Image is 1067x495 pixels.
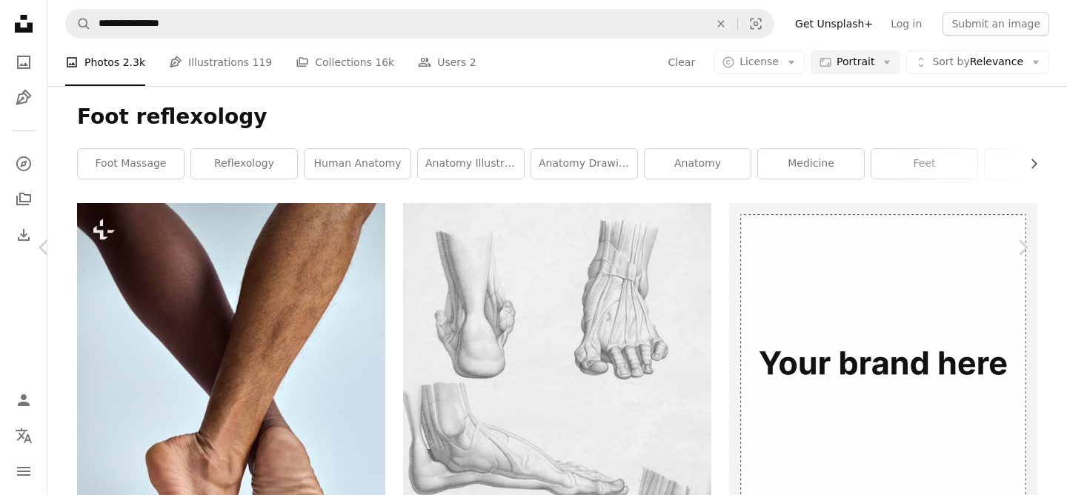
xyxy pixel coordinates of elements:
[1020,149,1037,179] button: scroll list to the right
[418,149,524,179] a: anatomy illustration
[418,39,476,86] a: Users 2
[9,47,39,77] a: Photos
[739,56,779,67] span: License
[758,149,864,179] a: medicine
[9,456,39,486] button: Menu
[943,12,1049,36] button: Submit an image
[77,104,1037,130] h1: Foot reflexology
[645,149,751,179] a: anatomy
[932,55,1023,70] span: Relevance
[66,10,91,38] button: Search Unsplash
[9,421,39,451] button: Language
[786,12,882,36] a: Get Unsplash+
[705,10,737,38] button: Clear
[9,149,39,179] a: Explore
[882,12,931,36] a: Log in
[169,39,272,86] a: Illustrations 119
[403,416,711,430] a: View the photo by Europeana
[738,10,774,38] button: Visual search
[531,149,637,179] a: anatomy drawing
[906,50,1049,74] button: Sort byRelevance
[470,54,476,70] span: 2
[9,385,39,415] a: Log in / Sign up
[296,39,394,86] a: Collections 16k
[932,56,969,67] span: Sort by
[77,427,385,440] a: a close up of a person with bare feet
[811,50,900,74] button: Portrait
[253,54,273,70] span: 119
[978,176,1067,319] a: Next
[191,149,297,179] a: reflexology
[668,50,697,74] button: Clear
[871,149,977,179] a: feet
[375,54,394,70] span: 16k
[305,149,410,179] a: human anatomy
[714,50,805,74] button: License
[65,9,774,39] form: Find visuals sitewide
[78,149,184,179] a: foot massage
[9,83,39,113] a: Illustrations
[837,55,874,70] span: Portrait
